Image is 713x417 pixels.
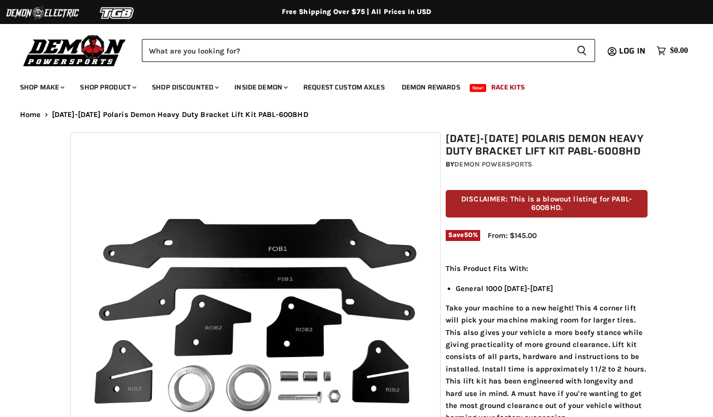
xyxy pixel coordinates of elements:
[446,190,648,217] p: DISCLAIMER: This is a blowout listing for PABL-6008HD.
[652,43,693,58] a: $0.00
[12,73,686,97] ul: Main menu
[446,132,648,157] h1: [DATE]-[DATE] Polaris Demon Heavy Duty Bracket Lift Kit PABL-6008HD
[20,32,129,68] img: Demon Powersports
[615,46,652,55] a: Log in
[470,84,487,92] span: New!
[5,3,80,22] img: Demon Electric Logo 2
[488,231,537,240] span: From: $145.00
[72,77,142,97] a: Shop Product
[144,77,225,97] a: Shop Discounted
[52,110,308,119] span: [DATE]-[DATE] Polaris Demon Heavy Duty Bracket Lift Kit PABL-6008HD
[80,3,155,22] img: TGB Logo 2
[227,77,294,97] a: Inside Demon
[456,282,648,294] li: General 1000 [DATE]-[DATE]
[12,77,70,97] a: Shop Make
[142,39,595,62] form: Product
[464,231,473,238] span: 50
[484,77,532,97] a: Race Kits
[446,159,648,170] div: by
[446,230,480,241] span: Save %
[569,39,595,62] button: Search
[394,77,468,97] a: Demon Rewards
[20,110,41,119] a: Home
[619,44,646,57] span: Log in
[454,160,532,168] a: Demon Powersports
[446,262,648,274] p: This Product Fits With:
[670,46,688,55] span: $0.00
[296,77,392,97] a: Request Custom Axles
[142,39,569,62] input: Search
